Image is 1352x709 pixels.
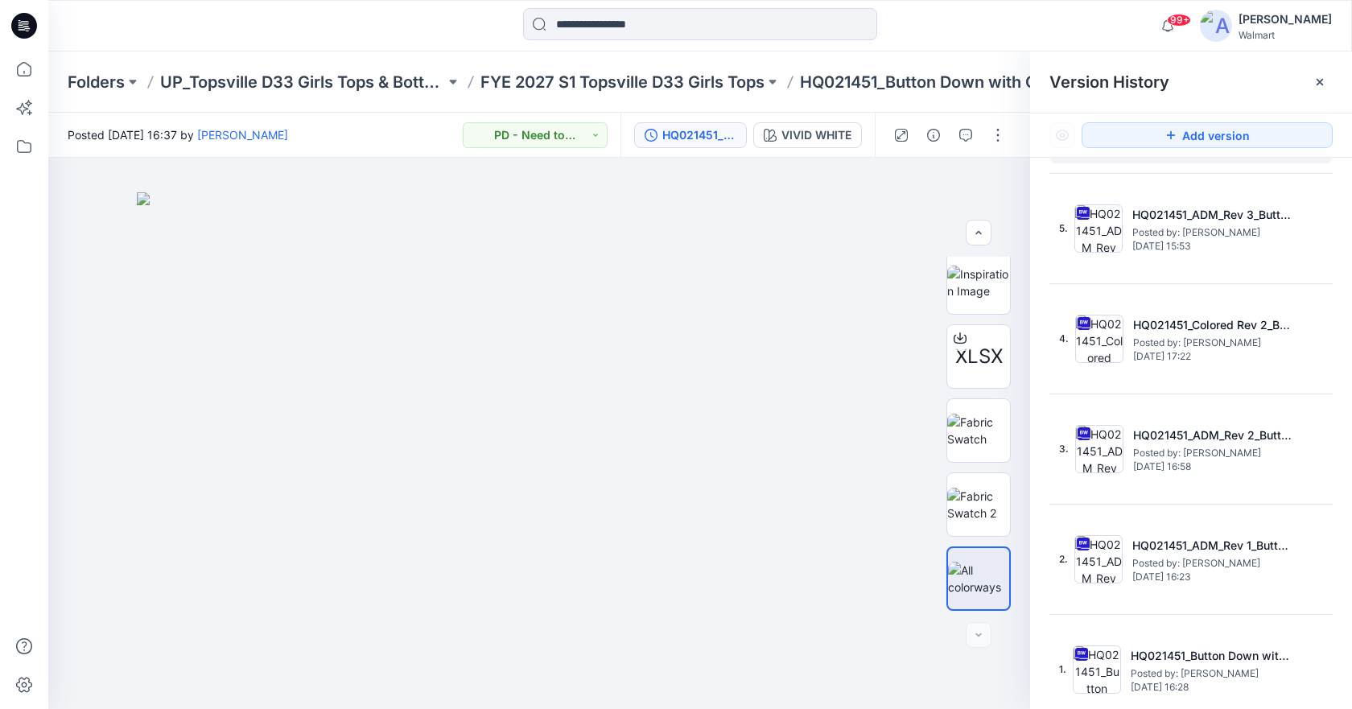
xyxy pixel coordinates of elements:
span: [DATE] 17:22 [1133,351,1294,362]
div: [PERSON_NAME] [1239,10,1332,29]
p: HQ021451_Button Down with Cami [800,71,1065,93]
h5: HQ021451_ADM_Rev 2_Button Down with Cami [1133,426,1294,445]
span: 99+ [1167,14,1191,27]
span: 5. [1059,221,1068,236]
span: [DATE] 16:23 [1132,571,1293,583]
div: VIVID WHITE [781,126,851,144]
span: XLSX [955,342,1003,371]
h5: HQ021451_ADM_Rev 3_Button Down with Cami_MRE05479 [1132,205,1293,225]
a: Folders [68,71,125,93]
span: 2. [1059,552,1068,567]
button: Add version [1082,122,1333,148]
span: [DATE] 16:58 [1133,461,1294,472]
button: Close [1313,76,1326,89]
div: HQ021451_ADM_Rev 4_Button Down with Cami [662,126,736,144]
img: HQ021451_ADM_Rev 3_Button Down with Cami_MRE05479 [1074,204,1123,253]
a: FYE 2027 S1 Topsville D33 Girls Tops [480,71,765,93]
div: Walmart [1239,29,1332,41]
img: All colorways [948,562,1009,596]
img: Inspiration Image [947,266,1010,299]
span: Posted by: Gwen Hine [1131,666,1292,682]
h5: HQ021451_ADM_Rev 1_Button Down with Cami_MRE05479 [1132,536,1293,555]
img: Fabric Swatch 2 [947,488,1010,521]
img: avatar [1200,10,1232,42]
span: Posted by: Gwen Hine [1133,335,1294,351]
span: Posted by: Gwen Hine [1132,225,1293,241]
h5: HQ021451_Colored Rev 2_Button Down with Cami [1133,315,1294,335]
button: Show Hidden Versions [1049,122,1075,148]
button: VIVID WHITE [753,122,862,148]
img: HQ021451_ADM_Rev 1_Button Down with Cami_MRE05479 [1074,535,1123,583]
span: Version History [1049,72,1169,92]
span: Posted by: Gwen Hine [1132,555,1293,571]
span: 1. [1059,662,1066,677]
button: HQ021451_ADM_Rev 4_Button Down with Cami [634,122,747,148]
h5: HQ021451_Button Down with Cami [1131,646,1292,666]
span: [DATE] 15:53 [1132,241,1293,252]
span: 4. [1059,332,1069,346]
span: Posted [DATE] 16:37 by [68,126,288,143]
span: Posted by: Gwen Hine [1133,445,1294,461]
span: 3. [1059,442,1069,456]
img: Fabric Swatch [947,414,1010,447]
img: HQ021451_Colored Rev 2_Button Down with Cami [1075,315,1123,363]
img: HQ021451_Button Down with Cami [1073,645,1121,694]
span: [DATE] 16:28 [1131,682,1292,693]
img: HQ021451_ADM_Rev 2_Button Down with Cami [1075,425,1123,473]
a: [PERSON_NAME] [197,128,288,142]
a: UP_Topsville D33 Girls Tops & Bottoms [160,71,445,93]
button: Details [921,122,946,148]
